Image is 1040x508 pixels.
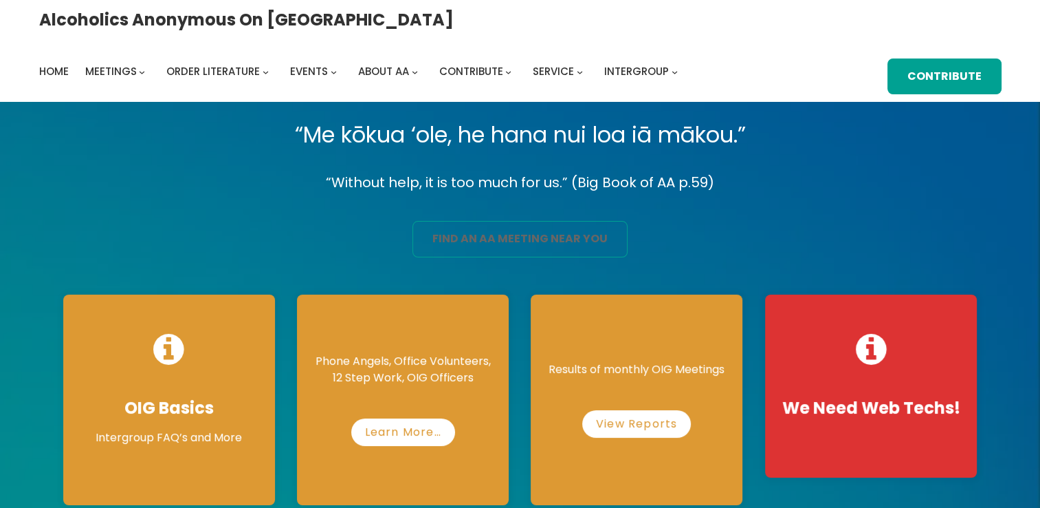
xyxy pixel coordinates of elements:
p: Intergroup FAQ’s and More [77,430,261,446]
a: View Reports [582,410,691,438]
a: Alcoholics Anonymous on [GEOGRAPHIC_DATA] [39,5,454,34]
h4: OIG Basics [77,398,261,419]
p: “Me kōkua ‘ole, he hana nui loa iā mākou.” [52,116,988,154]
span: Service [533,64,574,78]
span: Events [290,64,328,78]
a: Events [290,62,328,81]
a: Learn More… [351,419,455,446]
nav: Intergroup [39,62,683,81]
button: Events submenu [331,69,337,75]
a: Intergroup [604,62,669,81]
a: Meetings [85,62,137,81]
span: About AA [358,64,409,78]
a: Home [39,62,69,81]
span: Contribute [439,64,503,78]
button: Service submenu [577,69,583,75]
a: Service [533,62,574,81]
h4: We Need Web Techs! [779,398,963,419]
p: Phone Angels, Office Volunteers, 12 Step Work, OIG Officers [311,353,495,386]
button: Meetings submenu [139,69,145,75]
span: Meetings [85,64,137,78]
a: Contribute [887,59,1002,95]
p: “Without help, it is too much for us.” (Big Book of AA p.59) [52,171,988,195]
button: Intergroup submenu [672,69,678,75]
a: About AA [358,62,409,81]
a: Contribute [439,62,503,81]
a: find an aa meeting near you [412,221,628,257]
p: Results of monthly OIG Meetings [544,361,729,378]
button: Contribute submenu [505,69,511,75]
span: Intergroup [604,64,669,78]
span: Order Literature [166,64,260,78]
button: About AA submenu [412,69,418,75]
button: Order Literature submenu [263,69,269,75]
span: Home [39,64,69,78]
